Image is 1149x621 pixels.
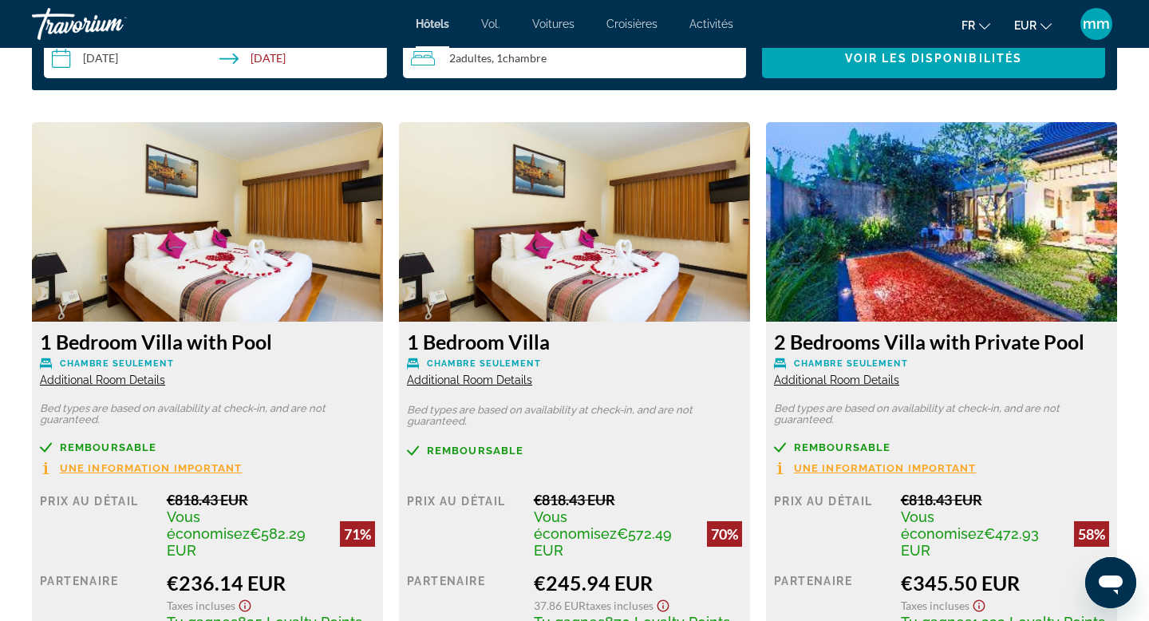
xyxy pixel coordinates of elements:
[427,358,541,369] span: Chambre seulement
[774,441,1109,453] a: Remboursable
[901,508,984,542] span: Vous économisez
[407,374,532,386] span: Additional Room Details
[1074,521,1109,547] div: 58%
[60,358,174,369] span: Chambre seulement
[845,52,1022,65] span: Voir les disponibilités
[901,571,1109,595] div: €345.50 EUR
[901,599,969,612] span: Taxes incluses
[1014,14,1052,37] button: Changer de devise
[1076,7,1117,41] button: Menu utilisateur
[449,52,492,65] span: 2
[1085,557,1136,608] iframe: Bouton de lancement de la fenêtre de messagerie
[1014,19,1036,32] font: EUR
[60,463,243,473] span: Une information important
[762,38,1105,78] button: Voir les disponibilités
[407,445,742,457] a: Remboursable
[399,122,750,322] img: 783a6518-b278-4536-950b-037e9ede7db3.jpeg
[167,599,235,612] span: Taxes incluses
[534,508,617,542] span: Vous économisez
[492,52,547,65] span: , 1
[606,18,657,30] a: Croisières
[794,463,977,473] span: Une information important
[40,441,375,453] a: Remboursable
[969,595,989,613] button: Show Taxes and Fees disclaimer
[653,595,673,613] button: Show Taxes and Fees disclaimer
[32,122,383,322] img: 783a6518-b278-4536-950b-037e9ede7db3.jpeg
[44,38,387,78] button: Check-in date: Apr 19, 2026 Check-out date: Apr 24, 2026
[774,491,889,559] div: Prix au détail
[534,525,672,559] span: €572.49 EUR
[427,445,523,456] span: Remboursable
[901,525,1039,559] span: €472.93 EUR
[534,571,742,595] div: €245.94 EUR
[167,525,306,559] span: €582.29 EUR
[707,521,742,547] div: 70%
[481,18,500,30] a: Vol.
[534,491,742,508] div: €818.43 EUR
[340,521,375,547] div: 71%
[167,508,250,542] span: Vous économisez
[403,38,746,78] button: Travelers: 2 adults, 0 children
[167,491,375,508] div: €818.43 EUR
[235,595,255,613] button: Show Taxes and Fees disclaimer
[416,18,449,30] a: Hôtels
[774,461,977,475] button: Une information important
[901,491,1109,508] div: €818.43 EUR
[774,374,899,386] span: Additional Room Details
[44,38,1105,78] div: Search widget
[534,599,586,612] span: 37.86 EUR
[407,405,742,427] p: Bed types are based on availability at check-in, and are not guaranteed.
[40,403,375,425] p: Bed types are based on availability at check-in, and are not guaranteed.
[1083,15,1110,32] font: mm
[794,442,890,453] span: Remboursable
[766,122,1117,322] img: ba306fe9-1172-4917-9334-0cc64870db5a.jpeg
[40,374,165,386] span: Additional Room Details
[961,14,990,37] button: Changer de langue
[774,330,1109,354] h3: 2 Bedrooms Villa with Private Pool
[40,330,375,354] h3: 1 Bedroom Villa with Pool
[586,599,653,612] span: Taxes incluses
[503,51,547,65] span: Chambre
[774,403,1109,425] p: Bed types are based on availability at check-in, and are not guaranteed.
[961,19,975,32] font: fr
[407,330,742,354] h3: 1 Bedroom Villa
[532,18,574,30] a: Voitures
[456,51,492,65] span: Adultes
[167,571,375,595] div: €236.14 EUR
[40,491,155,559] div: Prix au détail
[407,491,522,559] div: Prix au détail
[60,442,156,453] span: Remboursable
[794,358,908,369] span: Chambre seulement
[32,3,191,45] a: Travorium
[689,18,733,30] a: Activités
[40,461,243,475] button: Une information important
